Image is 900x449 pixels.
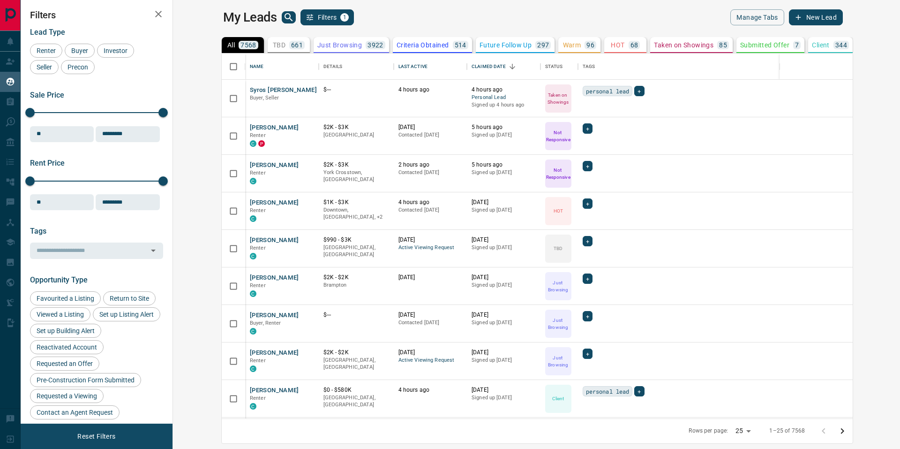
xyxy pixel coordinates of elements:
div: Tags [578,53,871,80]
div: Tags [583,53,595,80]
p: TBD [273,42,285,48]
div: Set up Building Alert [30,324,101,338]
div: 25 [732,424,754,438]
button: New Lead [789,9,843,25]
p: Contacted [DATE] [398,169,463,176]
p: 5 hours ago [472,123,536,131]
div: Details [319,53,394,80]
span: + [586,161,589,171]
p: [GEOGRAPHIC_DATA], [GEOGRAPHIC_DATA] [323,244,389,259]
button: [PERSON_NAME] [250,198,299,207]
p: [DATE] [398,236,463,244]
span: Active Viewing Request [398,357,463,365]
span: Contact an Agent Request [33,409,116,416]
p: [DATE] [472,311,536,319]
p: Submitted Offer [740,42,789,48]
button: [PERSON_NAME] [250,386,299,395]
p: TBD [554,245,562,252]
span: Investor [100,47,131,54]
span: Reactivated Account [33,343,100,351]
span: Precon [64,63,91,71]
div: condos.ca [250,215,256,222]
p: 96 [586,42,594,48]
p: Signed up [DATE] [472,357,536,364]
div: Set up Listing Alert [93,307,160,321]
p: Not Responsive [546,129,570,143]
p: [DATE] [398,311,463,319]
span: Requested a Viewing [33,392,100,400]
p: [DATE] [472,236,536,244]
p: Brampton [323,282,389,289]
span: Return to Site [106,295,152,302]
div: + [583,161,592,171]
p: Signed up [DATE] [472,319,536,327]
p: All [227,42,235,48]
span: Tags [30,227,46,236]
p: $1K - $3K [323,198,389,206]
p: 4 hours ago [398,198,463,206]
p: 1–25 of 7568 [769,427,805,435]
p: 344 [835,42,847,48]
button: Open [147,244,160,257]
span: + [586,199,589,208]
p: [DATE] [472,386,536,394]
div: Seller [30,60,59,74]
span: personal lead [586,86,630,96]
p: 514 [455,42,466,48]
span: Lead Type [30,28,65,37]
div: Reactivated Account [30,340,104,354]
p: Signed up [DATE] [472,244,536,251]
p: [DATE] [472,349,536,357]
div: Requested an Offer [30,357,99,371]
span: Rent Price [30,159,65,167]
button: [PERSON_NAME] [250,311,299,320]
span: Renter [250,132,266,138]
div: Last Active [398,53,427,80]
div: property.ca [258,140,265,147]
span: Renter [250,170,266,176]
p: Signed up [DATE] [472,394,536,402]
p: [GEOGRAPHIC_DATA], [GEOGRAPHIC_DATA] [323,357,389,371]
p: [DATE] [398,274,463,282]
button: [PERSON_NAME] [250,274,299,282]
button: Reset Filters [71,428,121,444]
span: Renter [250,282,266,289]
div: + [583,311,592,321]
p: Signed up 4 hours ago [472,101,536,109]
span: 1 [341,14,348,21]
span: + [586,124,589,133]
p: Warm [563,42,581,48]
div: Favourited a Listing [30,291,101,305]
button: [PERSON_NAME] [250,123,299,132]
p: HOT [611,42,624,48]
div: Status [540,53,578,80]
p: Not Responsive [546,167,570,181]
span: + [586,236,589,246]
div: condos.ca [250,253,256,259]
div: Viewed a Listing [30,307,90,321]
p: 297 [537,42,549,48]
p: York Crosstown, [GEOGRAPHIC_DATA] [323,169,389,183]
p: Rows per page: [689,427,728,435]
span: personal lead [586,387,630,396]
span: Buyer [68,47,91,54]
p: 4 hours ago [398,386,463,394]
div: condos.ca [250,178,256,184]
span: + [586,274,589,283]
button: Filters1 [300,9,354,25]
p: [DATE] [472,274,536,282]
p: Taken on Showings [546,91,570,106]
button: [PERSON_NAME] [250,161,299,170]
div: Contact an Agent Request [30,405,120,419]
div: Claimed Date [467,53,540,80]
span: Buyer, Seller [250,95,279,101]
span: Active Viewing Request [398,244,463,252]
span: Sale Price [30,91,64,99]
p: Just Browsing [546,354,570,368]
div: Return to Site [103,291,156,305]
p: Contacted [DATE] [398,131,463,139]
div: + [634,386,644,396]
div: Pre-Construction Form Submitted [30,373,141,387]
div: Status [545,53,563,80]
p: Client [552,395,564,402]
